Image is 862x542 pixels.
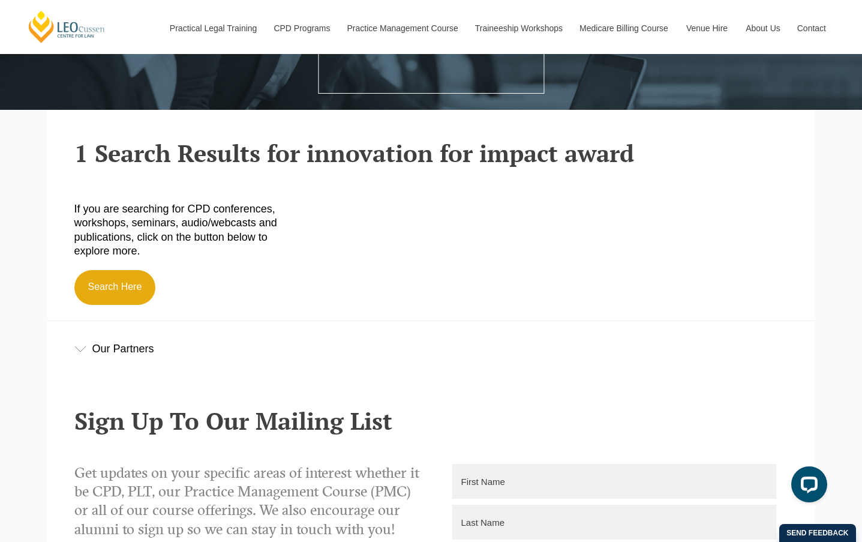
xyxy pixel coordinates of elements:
a: Search Here [74,270,156,305]
a: Traineeship Workshops [466,2,570,54]
iframe: LiveChat chat widget [782,462,832,512]
a: Medicare Billing Course [570,2,677,54]
h2: 1 Search Results for innovation for impact award [74,140,788,166]
div: Our Partners [47,321,815,377]
a: Contact [788,2,835,54]
input: First Name [452,464,776,499]
input: Last Name [452,505,776,540]
a: Practical Legal Training [161,2,265,54]
p: If you are searching for CPD conferences, workshops, seminars, audio/webcasts and publications, c... [74,202,301,259]
a: [PERSON_NAME] Centre for Law [27,10,107,44]
p: Get updates on your specific areas of interest whether it be CPD, PLT, our Practice Management Co... [74,464,422,539]
h2: Sign Up To Our Mailing List [74,408,788,434]
a: Venue Hire [677,2,737,54]
a: Practice Management Course [338,2,466,54]
a: CPD Programs [265,2,338,54]
a: About Us [737,2,788,54]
